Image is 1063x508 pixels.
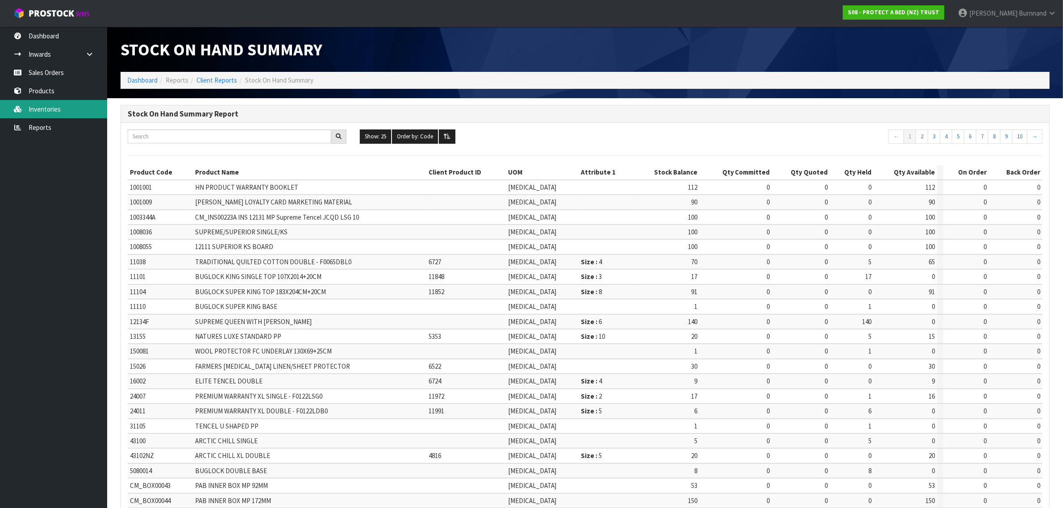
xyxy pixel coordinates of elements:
[691,392,697,400] span: 17
[868,481,871,490] span: 0
[868,451,871,460] span: 0
[195,451,270,460] span: ARCTIC CHILL XL DOUBLE
[130,496,171,505] span: CM_BOX00044
[196,76,237,84] a: Client Reports
[195,422,258,430] span: TENCEL U SHAPED PP
[691,332,697,341] span: 20
[121,39,322,60] span: Stock On Hand Summary
[691,451,697,460] span: 20
[825,437,828,445] span: 0
[429,407,444,415] span: 11991
[596,377,598,385] strong: :
[825,258,828,266] span: 0
[1027,129,1042,144] a: →
[130,258,146,266] span: 11038
[508,228,556,236] span: [MEDICAL_DATA]
[596,287,598,296] strong: :
[429,392,444,400] span: 11972
[429,332,441,341] span: 5353
[984,422,987,430] span: 0
[825,392,828,400] span: 0
[932,347,935,355] span: 0
[767,481,770,490] span: 0
[195,272,321,281] span: BUGLOCK KING SINGLE TOP 107X2014+20CM
[694,347,697,355] span: 1
[596,392,598,400] strong: :
[767,258,770,266] span: 0
[691,198,697,206] span: 90
[1037,496,1040,505] span: 0
[694,377,697,385] span: 9
[825,242,828,251] span: 0
[128,165,193,179] th: Product Code
[984,377,987,385] span: 0
[508,496,556,505] span: [MEDICAL_DATA]
[984,228,987,236] span: 0
[767,198,770,206] span: 0
[767,347,770,355] span: 0
[429,377,441,385] span: 6724
[634,165,700,179] th: Stock Balance
[825,317,828,326] span: 0
[1037,362,1040,371] span: 0
[984,407,987,415] span: 0
[245,76,313,84] span: Stock On Hand Summary
[767,392,770,400] span: 0
[508,437,556,445] span: [MEDICAL_DATA]
[868,242,871,251] span: 0
[130,451,154,460] span: 43102NZ
[508,272,556,281] span: [MEDICAL_DATA]
[599,377,602,385] span: 4
[195,183,298,192] span: HN PRODUCT WARRANTY BOOKLET
[1037,332,1040,341] span: 0
[508,347,556,355] span: [MEDICAL_DATA]
[825,496,828,505] span: 0
[952,129,964,144] a: 5
[508,392,556,400] span: [MEDICAL_DATA]
[925,183,935,192] span: 112
[195,302,277,311] span: BUGLOCK SUPER KING BASE
[928,129,940,144] a: 3
[691,272,697,281] span: 17
[1037,213,1040,221] span: 0
[825,302,828,311] span: 0
[1037,347,1040,355] span: 0
[508,377,556,385] span: [MEDICAL_DATA]
[929,332,935,341] span: 15
[825,183,828,192] span: 0
[599,451,602,460] span: 5
[195,242,273,251] span: 12111 SUPERIOR KS BOARD
[694,407,697,415] span: 6
[929,362,935,371] span: 30
[868,287,871,296] span: 0
[916,129,928,144] a: 2
[195,228,288,236] span: SUPREME/SUPERIOR SINGLE/KS
[929,392,935,400] span: 16
[599,332,605,341] span: 10
[1012,129,1027,144] a: 10
[596,407,598,415] strong: :
[868,347,871,355] span: 1
[929,258,935,266] span: 65
[508,183,556,192] span: [MEDICAL_DATA]
[130,302,146,311] span: 11110
[825,213,828,221] span: 0
[932,317,935,326] span: 0
[988,129,1000,144] a: 8
[426,165,506,179] th: Client Product ID
[984,347,987,355] span: 0
[195,392,322,400] span: PREMIUM WARRANTY XL SINGLE - F0122LSG0
[508,213,556,221] span: [MEDICAL_DATA]
[76,10,90,18] small: WMS
[825,481,828,490] span: 0
[1037,228,1040,236] span: 0
[508,466,556,475] span: [MEDICAL_DATA]
[195,377,263,385] span: ELITE TENCEL DOUBLE
[195,481,268,490] span: PAB INNER BOX MP 92MM
[868,228,871,236] span: 0
[1037,317,1040,326] span: 0
[825,407,828,415] span: 0
[130,242,152,251] span: 1008055
[767,437,770,445] span: 0
[925,213,935,221] span: 100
